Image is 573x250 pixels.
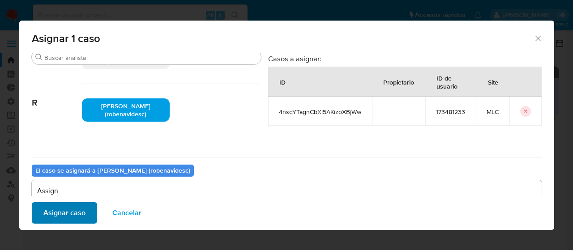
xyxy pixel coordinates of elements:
button: Cancelar [101,202,153,224]
div: ID [269,71,296,93]
span: [PERSON_NAME] (robenavidesc) [101,102,150,119]
button: Buscar [35,54,43,61]
b: El caso se asignará a [PERSON_NAME] (robenavidesc) [35,166,190,175]
h3: Casos a asignar: [268,54,542,63]
div: [PERSON_NAME] (robenavidesc) [82,98,170,122]
textarea: Assign [32,180,542,216]
div: Site [477,71,509,93]
span: Asignar caso [43,203,86,223]
button: icon-button [520,106,531,117]
input: Buscar analista [44,54,257,62]
div: Propietario [372,71,425,93]
span: 4nsqYTagnCbXl5AKizoXBjWw [279,108,361,116]
span: 173481233 [436,108,465,116]
span: R [32,84,82,108]
span: Asignar 1 caso [32,33,534,44]
div: ID de usuario [426,67,475,97]
button: Asignar caso [32,202,97,224]
span: Cancelar [112,203,141,223]
button: Cerrar ventana [534,34,542,42]
span: MLC [487,108,499,116]
div: assign-modal [19,21,554,230]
